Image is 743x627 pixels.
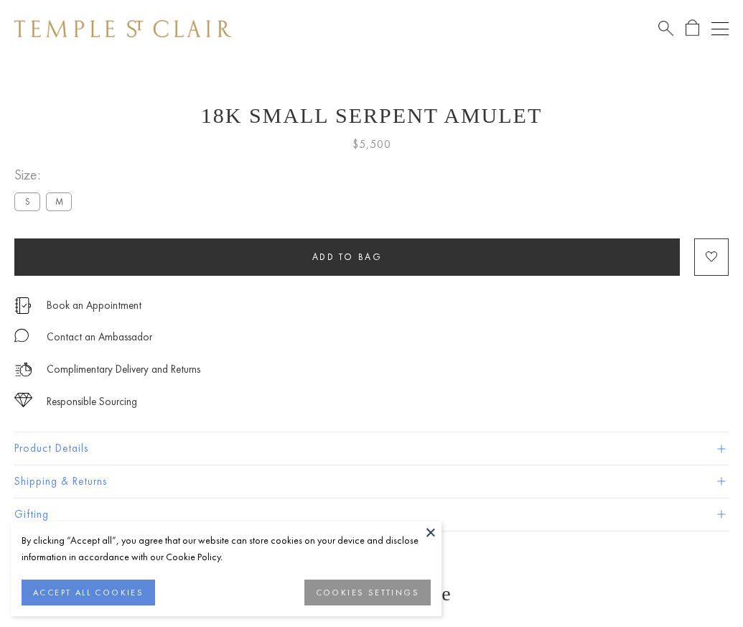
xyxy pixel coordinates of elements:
[14,297,32,314] img: icon_appointment.svg
[14,238,680,276] button: Add to bag
[47,297,141,313] a: Book an Appointment
[658,19,673,37] a: Search
[14,393,32,407] img: icon_sourcing.svg
[14,432,729,465] button: Product Details
[47,393,137,411] div: Responsible Sourcing
[304,580,431,605] button: COOKIES SETTINGS
[14,20,231,37] img: Temple St. Clair
[14,498,729,531] button: Gifting
[14,361,32,378] img: icon_delivery.svg
[47,361,200,378] p: Complimentary Delivery and Returns
[46,192,72,210] label: M
[352,135,391,154] span: $5,500
[711,20,729,37] button: Open navigation
[47,328,152,346] div: Contact an Ambassador
[686,19,699,37] a: Open Shopping Bag
[14,192,40,210] label: S
[14,163,78,187] span: Size:
[312,251,383,263] span: Add to bag
[14,328,29,343] img: MessageIcon-01_2.svg
[22,532,431,565] div: By clicking “Accept all”, you agree that our website can store cookies on your device and disclos...
[22,580,155,605] button: ACCEPT ALL COOKIES
[14,465,729,498] button: Shipping & Returns
[14,103,729,128] h1: 18K Small Serpent Amulet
